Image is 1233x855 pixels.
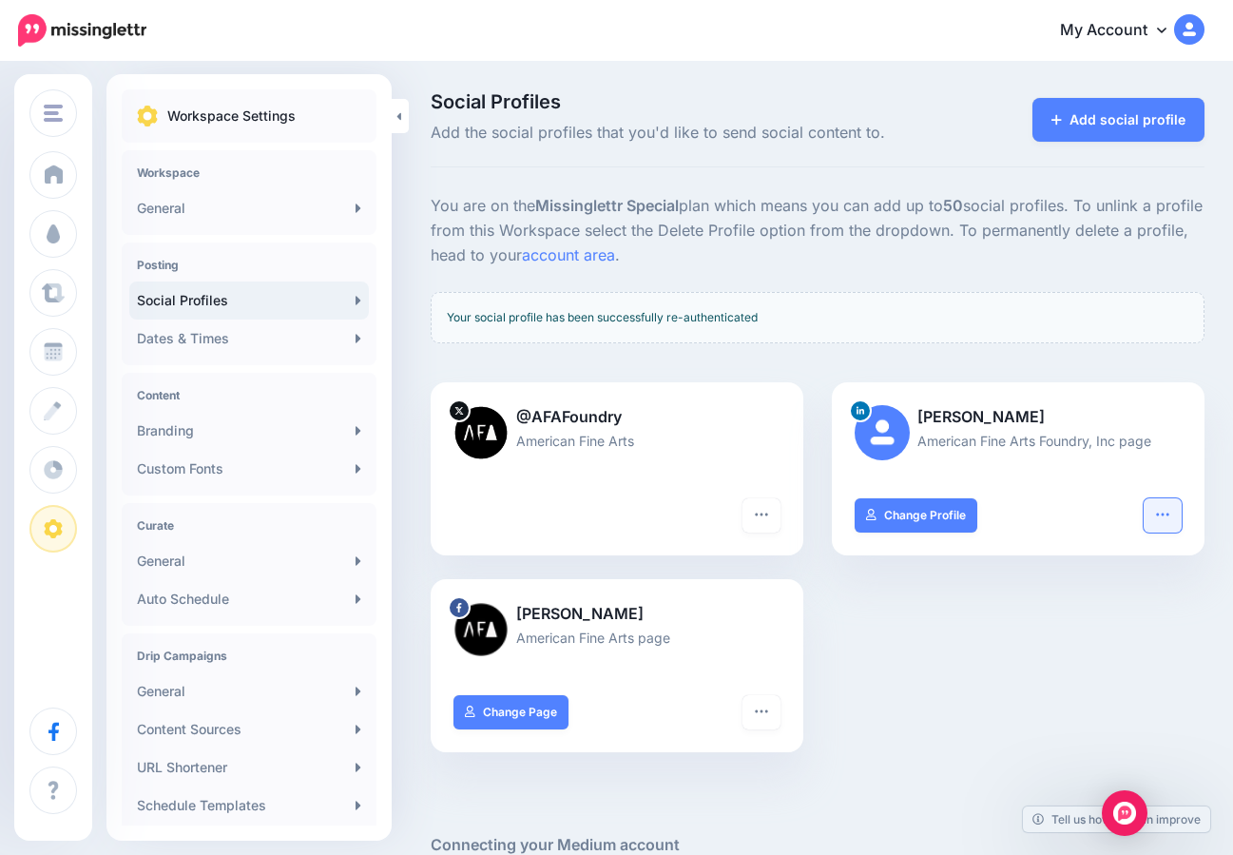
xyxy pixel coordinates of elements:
a: account area [522,245,615,264]
a: Change Profile [855,498,977,533]
a: Dates & Times [129,320,369,358]
a: Schedule Templates [129,787,369,825]
span: Social Profiles [431,92,937,111]
p: Workspace Settings [167,105,296,127]
h4: Curate [137,518,361,533]
a: My Account [1041,8,1204,54]
div: Domain: [DOMAIN_NAME] [49,49,209,65]
p: You are on the plan which means you can add up to social profiles. To unlink a profile from this ... [431,194,1204,268]
img: 307192492_480833790721578_3643204925830140614_n-bsa143921.png [453,602,509,657]
img: website_grey.svg [30,49,46,65]
a: Tell us how we can improve [1023,806,1210,832]
a: Social Profiles [129,282,369,320]
a: Auto Schedule [129,580,369,618]
div: Open Intercom Messenger [1102,790,1147,836]
h4: Drip Campaigns [137,649,361,663]
a: URL Shortener [129,748,369,787]
p: American Fine Arts [453,430,780,452]
b: Missinglettr Special [535,196,679,215]
p: @AFAFoundry [453,405,780,430]
p: [PERSON_NAME] [453,602,780,627]
a: Change Page [453,695,568,729]
a: General [129,189,369,227]
a: General [129,672,369,710]
img: Missinglettr [18,14,146,47]
img: tab_keywords_by_traffic_grey.svg [192,120,207,135]
div: Your social profile has been successfully re-authenticated [431,292,1204,343]
img: logo_orange.svg [30,30,46,46]
p: American Fine Arts page [453,627,780,649]
div: Domain Overview [76,122,170,134]
a: Custom Fonts [129,450,369,488]
a: General [129,542,369,580]
div: Keywords by Traffic [213,122,314,134]
div: v 4.0.25 [53,30,93,46]
span: Add the social profiles that you'd like to send social content to. [431,121,937,146]
b: 50 [943,196,963,215]
img: user_default_image.png [855,405,910,460]
img: settings.png [137,106,158,126]
h4: Content [137,388,361,402]
a: Branding [129,412,369,450]
h4: Posting [137,258,361,272]
img: nEEZPyMB-82200.jpg [453,405,509,460]
a: Add social profile [1032,98,1204,142]
h4: Workspace [137,165,361,180]
p: American Fine Arts Foundry, Inc page [855,430,1182,452]
img: tab_domain_overview_orange.svg [55,120,70,135]
p: [PERSON_NAME] [855,405,1182,430]
img: menu.png [44,105,63,122]
a: Content Sources [129,710,369,748]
